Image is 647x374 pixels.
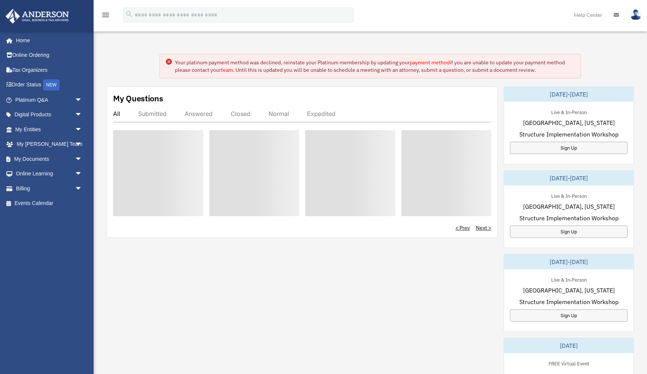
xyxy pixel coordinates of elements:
div: Your platinum payment method was declined, reinstate your Platinum membership by updating your if... [175,59,575,74]
div: Live & In-Person [545,191,593,199]
a: Events Calendar [5,196,94,211]
span: arrow_drop_down [75,137,90,152]
span: [GEOGRAPHIC_DATA], [US_STATE] [523,202,615,211]
div: My Questions [113,93,163,104]
a: menu [101,13,110,19]
div: [DATE]-[DATE] [504,254,634,269]
a: My [PERSON_NAME] Teamarrow_drop_down [5,137,94,152]
div: Live & In-Person [545,108,593,116]
a: Platinum Q&Aarrow_drop_down [5,92,94,107]
a: Order StatusNEW [5,77,94,93]
a: Online Learningarrow_drop_down [5,166,94,181]
span: [GEOGRAPHIC_DATA], [US_STATE] [523,286,615,295]
div: Live & In-Person [545,275,593,283]
a: My Entitiesarrow_drop_down [5,122,94,137]
a: Online Ordering [5,48,94,63]
a: Sign Up [510,309,628,322]
a: Sign Up [510,142,628,154]
span: arrow_drop_down [75,122,90,137]
div: NEW [43,79,60,91]
span: Structure Implementation Workshop [519,297,619,306]
img: User Pic [630,9,641,20]
a: Sign Up [510,226,628,238]
span: arrow_drop_down [75,151,90,167]
div: [DATE]-[DATE] [504,87,634,102]
span: Structure Implementation Workshop [519,214,619,223]
i: search [125,10,133,18]
div: Closed [231,110,250,117]
a: Tax Organizers [5,62,94,77]
div: FREE Virtual Event [543,359,595,367]
a: Billingarrow_drop_down [5,181,94,196]
a: team [221,67,233,73]
span: arrow_drop_down [75,166,90,182]
span: arrow_drop_down [75,107,90,123]
div: Normal [268,110,289,117]
i: menu [101,10,110,19]
img: Anderson Advisors Platinum Portal [3,9,71,24]
a: Next > [476,224,491,232]
div: [DATE] [504,338,634,353]
div: Submitted [138,110,167,117]
div: Answered [185,110,213,117]
span: arrow_drop_down [75,181,90,196]
div: [DATE]-[DATE] [504,171,634,186]
a: Home [5,33,90,48]
div: All [113,110,120,117]
span: arrow_drop_down [75,92,90,108]
span: Structure Implementation Workshop [519,130,619,139]
a: payment method [410,59,450,66]
a: My Documentsarrow_drop_down [5,151,94,166]
a: Digital Productsarrow_drop_down [5,107,94,122]
span: [GEOGRAPHIC_DATA], [US_STATE] [523,118,615,127]
div: Expedited [307,110,335,117]
a: < Prev [455,224,470,232]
